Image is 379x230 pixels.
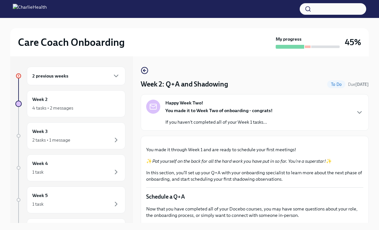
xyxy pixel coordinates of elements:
[276,36,302,42] strong: My progress
[27,67,125,85] div: 2 previous weeks
[18,36,125,49] h2: Care Coach Onboarding
[15,154,125,181] a: Week 41 task
[32,105,73,111] div: 4 tasks • 2 messages
[32,160,48,167] h6: Week 4
[32,201,43,207] div: 1 task
[13,4,47,14] img: CharlieHealth
[146,169,363,182] p: In this section, you'll set up your Q+A with your onboarding specialist to learn more about the n...
[32,169,43,175] div: 1 task
[152,158,326,164] em: Pat yourself on the back for all the hard work you have put in so far. You're a superstar!
[348,82,369,87] span: Due
[146,193,363,201] p: Schedule a Q+A
[327,82,345,87] span: To Do
[146,146,363,153] p: You made it through Week 1 and are ready to schedule your first meetings!
[32,192,48,199] h6: Week 5
[165,100,203,106] strong: Happy Week Two!
[146,158,363,164] p: ✨ ✨
[146,206,363,218] p: Now that you have completed all of your Docebo courses, you may have some questions about your ro...
[32,72,68,79] h6: 2 previous weeks
[165,108,272,113] strong: You made it to Week Two of onboarding - congrats!
[15,122,125,149] a: Week 32 tasks • 1 message
[141,79,228,89] h4: Week 2: Q+A and Shadowing
[348,81,369,87] span: October 6th, 2025 10:00
[32,137,70,143] div: 2 tasks • 1 message
[32,96,48,103] h6: Week 2
[15,186,125,213] a: Week 51 task
[165,119,272,125] p: If you haven't completed all of your Week 1 tasks...
[345,37,361,48] h3: 45%
[32,128,48,135] h6: Week 3
[355,82,369,87] strong: [DATE]
[15,90,125,117] a: Week 24 tasks • 2 messages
